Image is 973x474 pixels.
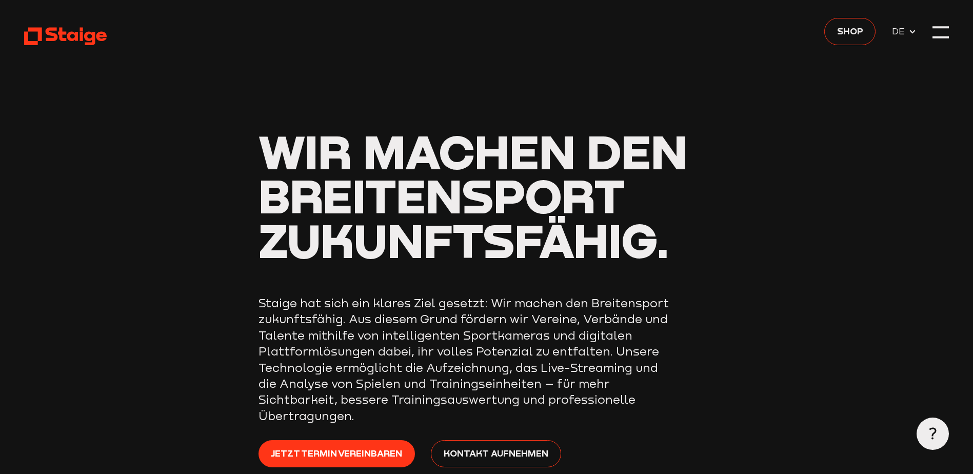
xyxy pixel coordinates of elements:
span: Kontakt aufnehmen [444,446,548,460]
a: Jetzt Termin vereinbaren [259,440,415,467]
span: Jetzt Termin vereinbaren [271,446,402,460]
a: Shop [824,18,876,45]
span: Wir machen den Breitensport zukunftsfähig. [259,123,687,268]
span: DE [892,24,908,38]
a: Kontakt aufnehmen [431,440,561,467]
span: Shop [837,24,863,38]
p: Staige hat sich ein klares Ziel gesetzt: Wir machen den Breitensport zukunftsfähig. Aus diesem Gr... [259,295,669,424]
